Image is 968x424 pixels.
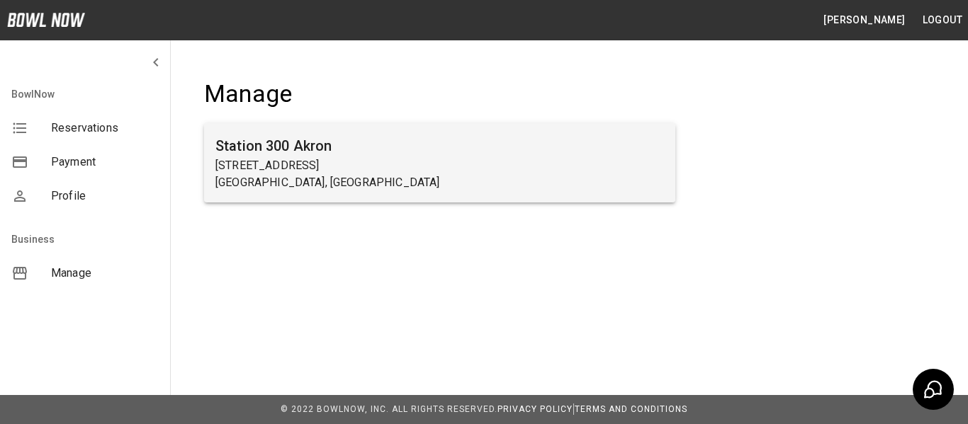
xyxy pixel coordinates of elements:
p: [GEOGRAPHIC_DATA], [GEOGRAPHIC_DATA] [215,174,664,191]
span: © 2022 BowlNow, Inc. All Rights Reserved. [281,404,497,414]
button: Logout [917,7,968,33]
p: [STREET_ADDRESS] [215,157,664,174]
h4: Manage [204,79,675,109]
a: Privacy Policy [497,404,573,414]
span: Payment [51,154,159,171]
span: Reservations [51,120,159,137]
a: Terms and Conditions [575,404,687,414]
img: logo [7,13,85,27]
button: [PERSON_NAME] [818,7,911,33]
h6: Station 300 Akron [215,134,664,157]
span: Manage [51,265,159,282]
span: Profile [51,188,159,205]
